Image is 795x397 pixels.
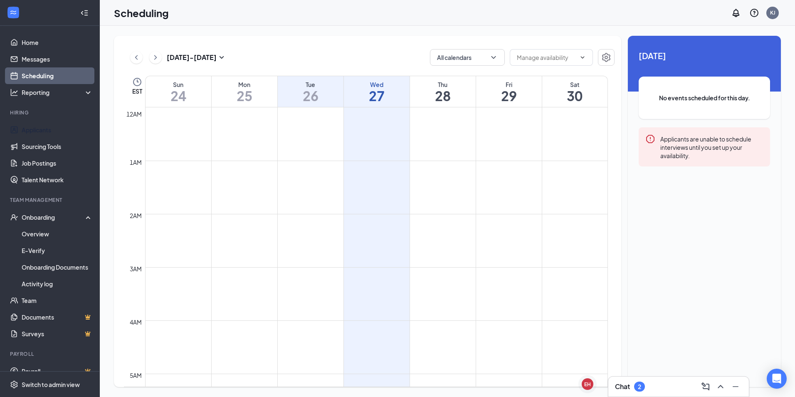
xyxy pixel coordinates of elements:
[278,80,343,89] div: Tue
[22,259,93,275] a: Onboarding Documents
[22,171,93,188] a: Talent Network
[22,67,93,84] a: Scheduling
[639,49,770,62] span: [DATE]
[638,383,641,390] div: 2
[22,122,93,138] a: Applicants
[212,76,277,107] a: August 25, 2025
[10,380,18,389] svg: Settings
[542,89,608,103] h1: 30
[114,6,169,20] h1: Scheduling
[701,382,711,392] svg: ComposeMessage
[542,76,608,107] a: August 30, 2025
[344,76,410,107] a: August 27, 2025
[151,52,160,62] svg: ChevronRight
[660,134,763,160] div: Applicants are unable to schedule interviews until you set up your availability.
[10,350,91,357] div: Payroll
[10,88,18,97] svg: Analysis
[22,242,93,259] a: E-Verify
[584,381,591,388] div: EH
[278,89,343,103] h1: 26
[731,382,741,392] svg: Minimize
[22,88,93,97] div: Reporting
[731,8,741,18] svg: Notifications
[476,76,542,107] a: August 29, 2025
[615,382,630,391] h3: Chat
[749,8,759,18] svg: QuestionInfo
[128,371,143,380] div: 5am
[344,89,410,103] h1: 27
[22,325,93,342] a: SurveysCrown
[22,380,80,389] div: Switch to admin view
[128,211,143,220] div: 2am
[767,369,787,389] div: Open Intercom Messenger
[729,380,742,393] button: Minimize
[699,380,712,393] button: ComposeMessage
[146,76,211,107] a: August 24, 2025
[146,80,211,89] div: Sun
[212,80,277,89] div: Mon
[598,49,615,66] button: Settings
[132,77,142,87] svg: Clock
[22,34,93,51] a: Home
[601,52,611,62] svg: Settings
[278,76,343,107] a: August 26, 2025
[146,89,211,103] h1: 24
[130,51,143,64] button: ChevronLeft
[212,89,277,103] h1: 25
[410,76,476,107] a: August 28, 2025
[22,213,86,221] div: Onboarding
[9,8,17,17] svg: WorkstreamLogo
[22,309,93,325] a: DocumentsCrown
[22,226,93,242] a: Overview
[579,54,586,61] svg: ChevronDown
[22,275,93,292] a: Activity log
[128,158,143,167] div: 1am
[430,49,505,66] button: All calendarsChevronDown
[125,109,143,119] div: 12am
[517,53,576,62] input: Manage availability
[10,196,91,203] div: Team Management
[128,264,143,273] div: 3am
[22,155,93,171] a: Job Postings
[344,80,410,89] div: Wed
[410,89,476,103] h1: 28
[132,87,142,95] span: EST
[10,109,91,116] div: Hiring
[22,363,93,380] a: PayrollCrown
[410,80,476,89] div: Thu
[542,80,608,89] div: Sat
[128,318,143,327] div: 4am
[80,9,89,17] svg: Collapse
[132,52,141,62] svg: ChevronLeft
[167,53,217,62] h3: [DATE] - [DATE]
[645,134,655,144] svg: Error
[22,292,93,309] a: Team
[10,213,18,221] svg: UserCheck
[217,52,227,62] svg: SmallChevronDown
[489,53,498,62] svg: ChevronDown
[149,51,162,64] button: ChevronRight
[22,51,93,67] a: Messages
[476,89,542,103] h1: 29
[716,382,726,392] svg: ChevronUp
[22,138,93,155] a: Sourcing Tools
[655,93,753,102] span: No events scheduled for this day.
[714,380,727,393] button: ChevronUp
[770,9,775,16] div: KJ
[476,80,542,89] div: Fri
